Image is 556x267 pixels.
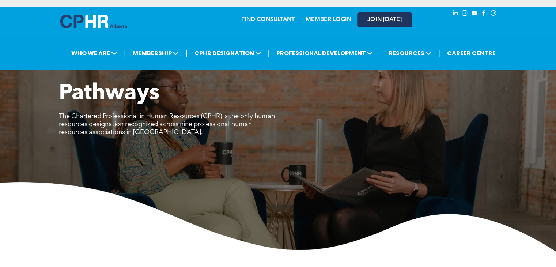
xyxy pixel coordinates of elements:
a: Social network [489,9,498,19]
span: PROFESSIONAL DEVELOPMENT [274,46,375,60]
span: Pathways [59,83,159,105]
span: MEMBERSHIP [131,46,181,60]
li: | [186,46,188,61]
a: JOIN [DATE] [357,12,412,27]
li: | [380,46,382,61]
li: | [438,46,440,61]
a: linkedin [451,9,459,19]
span: RESOURCES [386,46,434,60]
span: JOIN [DATE] [367,16,402,23]
li: | [124,46,126,61]
a: MEMBER LOGIN [306,17,351,23]
a: instagram [461,9,469,19]
img: A blue and white logo for cp alberta [60,15,127,28]
a: CAREER CENTRE [445,46,498,60]
span: The Chartered Professional in Human Resources (CPHR) is the only human resources designation reco... [59,113,275,136]
span: WHO WE ARE [69,46,119,60]
a: youtube [470,9,479,19]
a: FIND CONSULTANT [241,17,295,23]
li: | [268,46,270,61]
span: CPHR DESIGNATION [192,46,263,60]
a: facebook [480,9,488,19]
